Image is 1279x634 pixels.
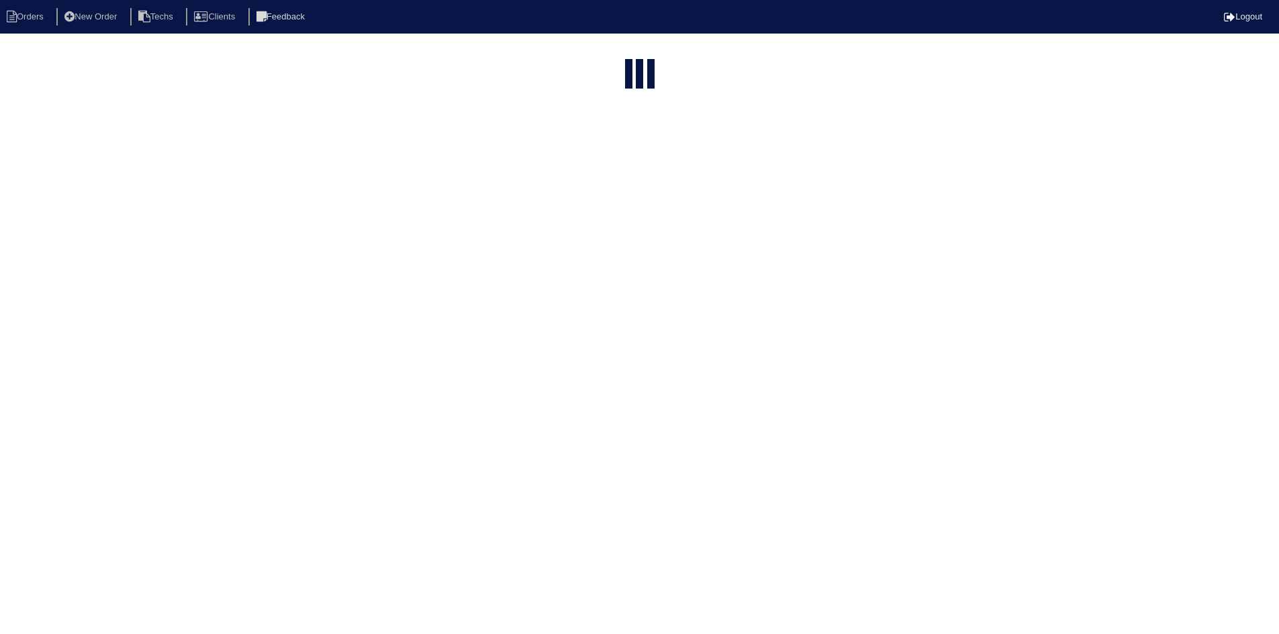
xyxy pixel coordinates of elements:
a: Techs [130,11,184,21]
li: New Order [56,8,128,26]
li: Clients [186,8,246,26]
a: Clients [186,11,246,21]
li: Feedback [248,8,316,26]
li: Techs [130,8,184,26]
a: Logout [1224,11,1262,21]
div: loading... [636,59,643,92]
a: New Order [56,11,128,21]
